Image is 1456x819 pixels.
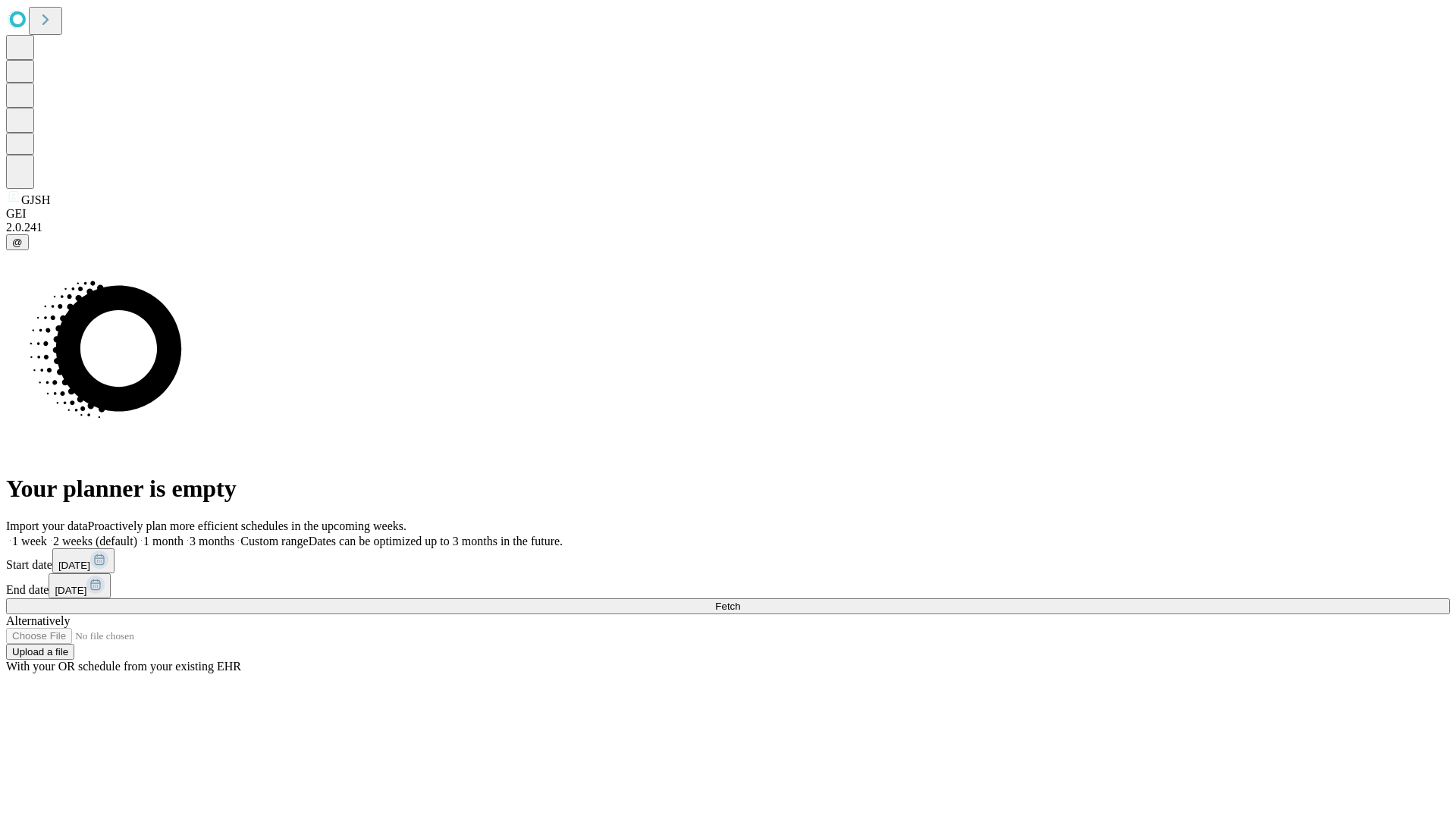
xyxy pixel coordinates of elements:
button: Fetch [6,598,1450,614]
span: 3 months [190,535,234,548]
div: Start date [6,548,1450,573]
span: 1 week [12,535,47,548]
span: [DATE] [55,585,86,596]
span: Fetch [715,601,740,612]
span: With your OR schedule from your existing EHR [6,660,241,673]
button: [DATE] [52,548,115,573]
span: Alternatively [6,614,70,627]
span: Import your data [6,519,88,532]
span: Dates can be optimized up to 3 months in the future. [309,535,563,548]
span: @ [12,237,23,248]
button: Upload a file [6,644,74,660]
div: 2.0.241 [6,221,1450,234]
button: @ [6,234,29,250]
span: [DATE] [58,560,90,571]
h1: Your planner is empty [6,475,1450,503]
span: 1 month [143,535,184,548]
span: Custom range [240,535,308,548]
div: End date [6,573,1450,598]
div: GEI [6,207,1450,221]
button: [DATE] [49,573,111,598]
span: Proactively plan more efficient schedules in the upcoming weeks. [88,519,406,532]
span: 2 weeks (default) [53,535,137,548]
span: GJSH [21,193,50,206]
